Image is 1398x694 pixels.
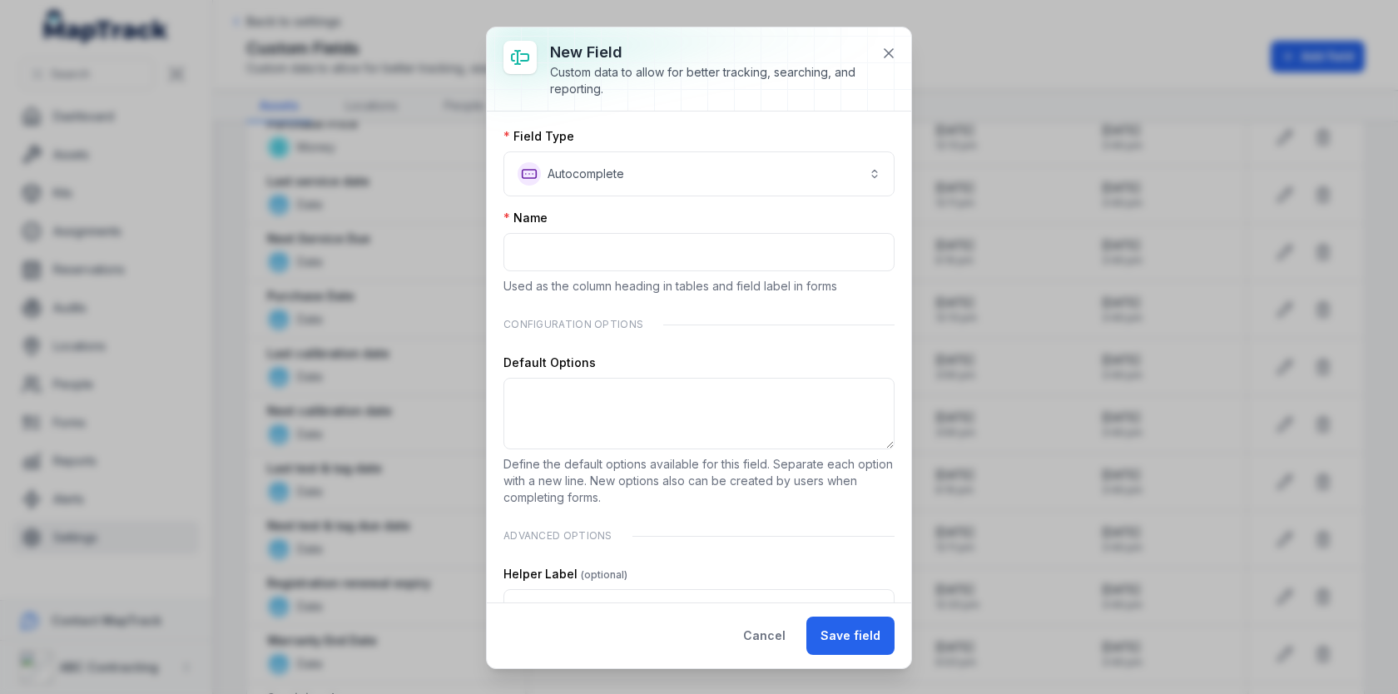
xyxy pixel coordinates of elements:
[503,210,548,226] label: Name
[503,278,895,295] p: Used as the column heading in tables and field label in forms
[503,378,895,449] textarea: :r1r:-form-item-label
[503,519,895,553] div: Advanced Options
[503,354,596,371] label: Default Options
[503,151,895,196] button: Autocomplete
[503,308,895,341] div: Configuration Options
[729,617,800,655] button: Cancel
[550,41,868,64] h3: New field
[503,233,895,271] input: :r1q:-form-item-label
[806,617,895,655] button: Save field
[503,589,895,627] input: :r1s:-form-item-label
[503,456,895,506] p: Define the default options available for this field. Separate each option with a new line. New op...
[503,566,627,582] label: Helper Label
[550,64,868,97] div: Custom data to allow for better tracking, searching, and reporting.
[503,128,574,145] label: Field Type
